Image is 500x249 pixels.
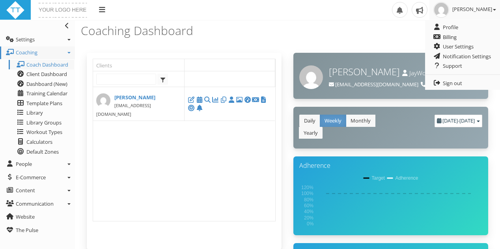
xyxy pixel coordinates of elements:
[16,160,32,167] span: People
[187,96,195,103] a: Edit Client
[304,197,313,202] text: 80%
[459,117,475,124] span: [DATE]
[26,119,62,126] span: Library Groups
[307,221,314,227] text: 0%
[16,200,54,207] span: Communication
[203,96,211,103] a: Activity Search
[425,42,500,52] a: User Settings
[26,80,67,87] span: Dashboard (New)
[435,115,482,127] div: -
[9,79,74,89] a: Dashboard (New)
[301,185,313,190] text: 120%
[425,52,500,61] a: Notification Settings
[9,69,74,79] a: Client Dashboard
[9,89,74,98] a: Training Calendar
[299,162,482,169] h3: Adherence
[81,24,285,37] h3: Coaching Dashboard
[301,191,313,196] text: 100%
[26,148,59,155] span: Default Zones
[196,96,203,103] a: Training Calendar
[452,6,496,13] span: [PERSON_NAME]
[304,215,313,220] text: 20%
[26,100,62,107] span: Template Plans
[425,32,500,42] a: Billing
[9,108,74,118] a: Library
[259,96,267,103] a: Submitted Forms
[26,109,43,116] span: Library
[9,118,74,128] a: Library Groups
[299,115,320,127] a: Daily
[9,60,74,70] a: Coach Dashboard
[243,96,251,103] a: Client Training Dashboard
[9,147,74,157] a: Default Zones
[228,96,235,103] a: Profile
[16,174,46,181] span: E-Commerce
[304,203,313,208] text: 60%
[421,81,446,88] span: Phone number
[9,98,74,108] a: Template Plans
[252,96,259,103] a: Account
[96,59,184,71] a: Clients
[26,90,67,97] span: Training Calendar
[9,137,74,147] a: Calculators
[299,127,323,139] a: Yearly
[220,96,228,103] a: Files
[16,49,37,56] span: Coaching
[425,22,500,32] a: Profile
[26,61,68,68] span: Coach Dashboard
[16,36,35,43] span: Settings
[409,69,469,77] span: JayWolfeFitness.client
[96,102,151,117] small: [EMAIL_ADDRESS][DOMAIN_NAME]
[402,69,469,77] small: Username
[26,138,52,145] span: Calculators
[96,93,181,102] a: [PERSON_NAME]
[37,1,89,20] img: yourlogohere.png
[425,78,500,88] a: Sign out
[196,104,203,111] a: Notifications
[16,227,38,234] span: The Pulse
[346,115,375,127] a: Monthly
[442,117,458,124] span: [DATE]
[304,209,313,214] text: 40%
[335,81,418,88] span: [EMAIL_ADDRESS][DOMAIN_NAME]
[6,1,25,20] img: ttbadgewhite_48x48.png
[320,115,346,127] a: Weekly
[425,61,500,71] a: Support
[9,127,74,137] a: Workout Types
[26,71,67,78] span: Client Dashboard
[26,128,62,136] span: Workout Types
[16,187,35,194] span: Content
[329,81,418,88] span: Email
[433,2,449,18] img: a2d865ad6d89a0164dd5ba39dd43b6c2
[16,213,35,220] span: Website
[329,65,400,78] span: [PERSON_NAME]
[211,96,219,103] a: Performance
[187,104,195,111] a: Training Zones
[158,74,168,84] span: select
[235,96,243,103] a: Progress images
